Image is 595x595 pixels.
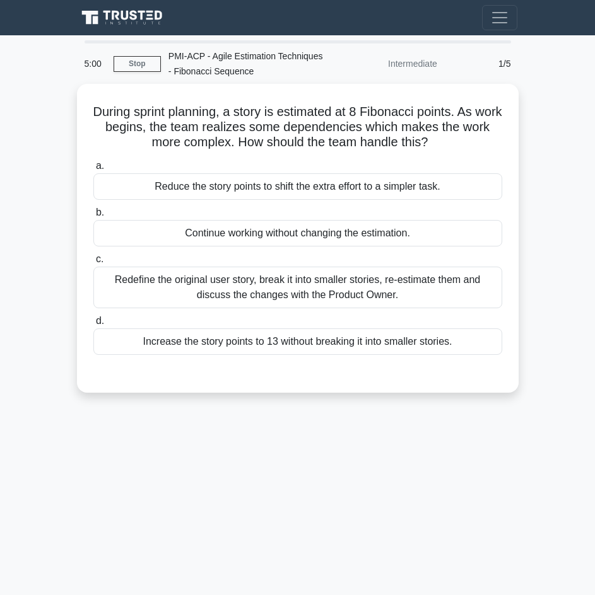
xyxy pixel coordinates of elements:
[93,267,502,308] div: Redefine the original user story, break it into smaller stories, re-estimate them and discuss the...
[96,207,104,217] span: b.
[96,253,103,264] span: c.
[334,51,445,76] div: Intermediate
[92,104,504,151] h5: During sprint planning, a story is estimated at 8 Fibonacci points. As work begins, the team real...
[96,315,104,326] span: d.
[482,5,517,30] button: Toggle navigation
[93,173,502,200] div: Reduce the story points to shift the extra effort to a simpler task.
[93,328,502,355] div: Increase the story points to 13 without breaking it into smaller stories.
[93,220,502,246] div: Continue working without changing the estimation.
[77,51,114,76] div: 5:00
[96,160,104,171] span: a.
[445,51,519,76] div: 1/5
[114,56,161,72] a: Stop
[161,43,334,84] div: PMI-ACP - Agile Estimation Techniques - Fibonacci Sequence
